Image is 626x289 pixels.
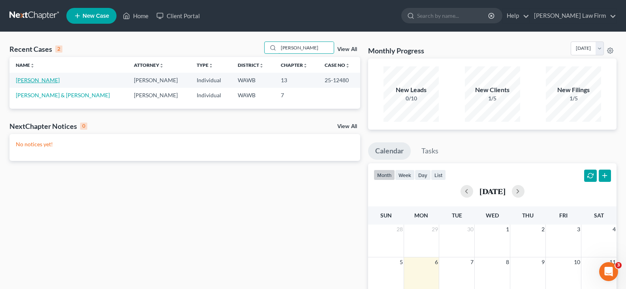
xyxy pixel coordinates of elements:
td: WAWB [231,73,274,87]
div: New Filings [546,85,601,94]
a: Tasks [414,142,446,160]
td: [PERSON_NAME] [128,88,190,102]
a: Home [119,9,152,23]
span: Tue [452,212,462,219]
a: Help [503,9,529,23]
a: Calendar [368,142,411,160]
td: 25-12480 [318,73,360,87]
span: 8 [505,257,510,267]
span: 1 [505,225,510,234]
div: Recent Cases [9,44,62,54]
a: [PERSON_NAME] Law Firm [530,9,616,23]
p: No notices yet! [16,140,354,148]
a: View All [337,47,357,52]
td: [PERSON_NAME] [128,73,190,87]
span: 30 [466,225,474,234]
a: Chapterunfold_more [281,62,308,68]
div: New Clients [465,85,520,94]
td: Individual [190,88,231,102]
i: unfold_more [345,63,350,68]
div: 1/5 [546,94,601,102]
span: 11 [609,257,617,267]
span: 6 [434,257,439,267]
span: 4 [612,225,617,234]
button: month [374,170,395,180]
i: unfold_more [259,63,264,68]
span: Wed [486,212,499,219]
span: Sat [594,212,604,219]
span: 3 [576,225,581,234]
i: unfold_more [30,63,35,68]
h3: Monthly Progress [368,46,424,55]
div: 0/10 [383,94,439,102]
td: WAWB [231,88,274,102]
span: 9 [541,257,545,267]
span: Mon [414,212,428,219]
span: 7 [470,257,474,267]
span: 3 [615,262,622,268]
input: Search by name... [417,8,489,23]
span: New Case [83,13,109,19]
a: Nameunfold_more [16,62,35,68]
a: Attorneyunfold_more [134,62,164,68]
a: [PERSON_NAME] & [PERSON_NAME] [16,92,110,98]
a: [PERSON_NAME] [16,77,60,83]
button: day [415,170,431,180]
span: 5 [399,257,404,267]
span: 29 [431,225,439,234]
i: unfold_more [209,63,213,68]
span: Fri [559,212,568,219]
a: Case Nounfold_more [325,62,350,68]
div: 1/5 [465,94,520,102]
a: Districtunfold_more [238,62,264,68]
a: Typeunfold_more [197,62,213,68]
a: View All [337,124,357,129]
input: Search by name... [278,42,334,53]
i: unfold_more [303,63,308,68]
div: 0 [80,123,87,130]
span: 28 [396,225,404,234]
iframe: Intercom live chat [599,262,618,281]
a: Client Portal [152,9,204,23]
span: Thu [522,212,534,219]
button: week [395,170,415,180]
span: Sun [380,212,392,219]
div: New Leads [383,85,439,94]
td: 13 [274,73,318,87]
span: 2 [541,225,545,234]
td: Individual [190,73,231,87]
div: 2 [55,45,62,53]
td: 7 [274,88,318,102]
button: list [431,170,446,180]
span: 10 [573,257,581,267]
h2: [DATE] [479,187,506,195]
div: NextChapter Notices [9,121,87,131]
i: unfold_more [159,63,164,68]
